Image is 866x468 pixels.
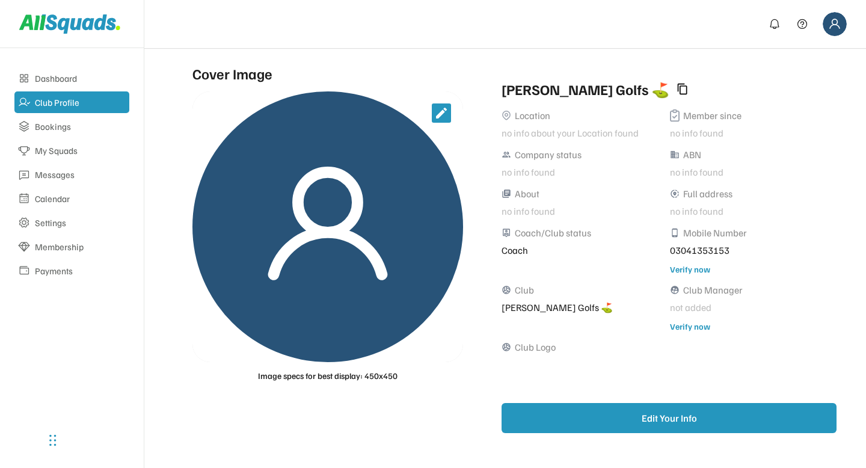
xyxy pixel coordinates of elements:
button: business [670,150,680,159]
div: Cover Image [192,63,272,84]
div: Calendar [35,193,126,205]
div: Verify now [670,320,710,333]
font: no info found [670,205,723,217]
button: Edit Your Info [502,403,837,433]
div: About [515,186,539,201]
div: Club Manager [683,283,743,297]
font: no info found [502,205,555,217]
font: no info found [670,127,723,139]
font: no info found [670,166,723,178]
div: Payments [35,265,126,277]
font: no info about your Location found [502,127,639,139]
font: no info found [502,166,555,178]
img: yH5BAEAAAAALAAAAAABAAEAAAIBRAA7 [511,357,547,393]
div: Coach/Club status [515,226,591,240]
div: Club [515,283,534,297]
img: Vector%2011.svg [502,111,511,120]
button: supervised_user_circle [670,285,680,295]
div: Dashboard [35,73,126,84]
div: Company status [515,147,582,162]
button: library_books [502,189,511,199]
div: [PERSON_NAME] Golfs ⛳️ [502,300,663,315]
img: Frame%2018.svg [823,12,847,36]
div: ABN [683,147,701,162]
div: Location [515,108,550,123]
button: sports_volleyball [502,342,511,352]
div: [PERSON_NAME] Golfs ⛳️ [502,78,669,100]
div: Club Logo [515,340,556,354]
div: 03041353153 [670,243,831,257]
div: Club Profile [35,97,126,108]
div: Membership [35,241,126,253]
button: share_location [670,189,680,199]
font: not added [670,301,711,313]
div: Bookings [35,121,126,132]
button: phone_android [670,228,680,238]
div: Mobile Number [683,226,747,240]
div: Member since [683,108,742,123]
button: people [502,150,511,159]
div: Verify now [670,263,710,276]
img: Vector%2013.svg [670,109,680,122]
div: Full address [683,186,732,201]
div: Coach [502,243,663,257]
div: My Squads [35,145,126,156]
button: person_pin [502,228,511,238]
div: Messages [35,169,126,180]
div: Settings [35,217,126,229]
button: sports_volleyball [502,285,511,295]
div: Image specs for best display: 450x450 [258,369,398,382]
